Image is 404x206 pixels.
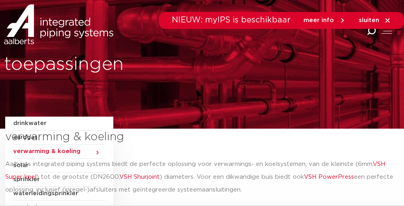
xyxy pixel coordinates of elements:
a: drinkwater [13,117,105,131]
a: VSH Shurjoint [119,174,160,180]
a: sluiten [359,17,391,24]
span: sluiten [359,17,379,23]
a: VSH PowerPress [304,174,354,180]
h3: verwarming & koeling [5,129,399,145]
span: NIEUW: myIPS is beschikbaar [172,16,291,24]
h1: toepassingen [4,52,198,77]
a: meer info [304,17,346,24]
span: meer info [304,17,334,23]
p: Aalberts integrated piping systems biedt de perfecte oplossing voor verwarmings- en koelsystemen,... [5,158,399,196]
